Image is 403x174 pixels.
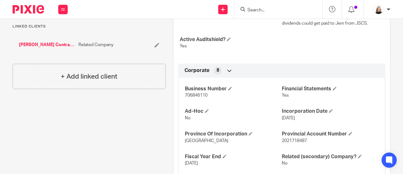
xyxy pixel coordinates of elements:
h4: Provincial Account Number [282,131,379,137]
span: Related Company [78,42,113,48]
span: Yes [180,44,187,48]
h4: Province Of Incorporation [185,131,282,137]
a: [PERSON_NAME] Contracting & Services (JSCS) [19,42,75,48]
span: [GEOGRAPHIC_DATA] [185,139,228,143]
h4: Ad-Hoc [185,108,282,115]
h4: Incorporation Date [282,108,379,115]
span: 8 [217,67,219,74]
h4: Related (secondary) Company? [282,153,379,160]
h4: Business Number [185,86,282,92]
span: No [282,161,287,165]
img: Screenshot%202023-11-02%20134555.png [373,4,383,15]
input: Search [247,8,304,13]
h4: Active Auditshield? [180,36,282,43]
span: [DATE] [282,116,295,120]
span: Corporate [184,67,209,74]
span: 706846110 [185,93,207,98]
span: 2021718487 [282,139,307,143]
h4: + Add linked client [61,72,117,81]
span: [DATE] [185,161,198,165]
p: Linked clients [13,24,166,29]
h4: Financial Statements [282,86,379,92]
img: Pixie [13,5,44,14]
span: No [185,116,190,120]
span: Yes [282,93,289,98]
h4: Fiscal Year End [185,153,282,160]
